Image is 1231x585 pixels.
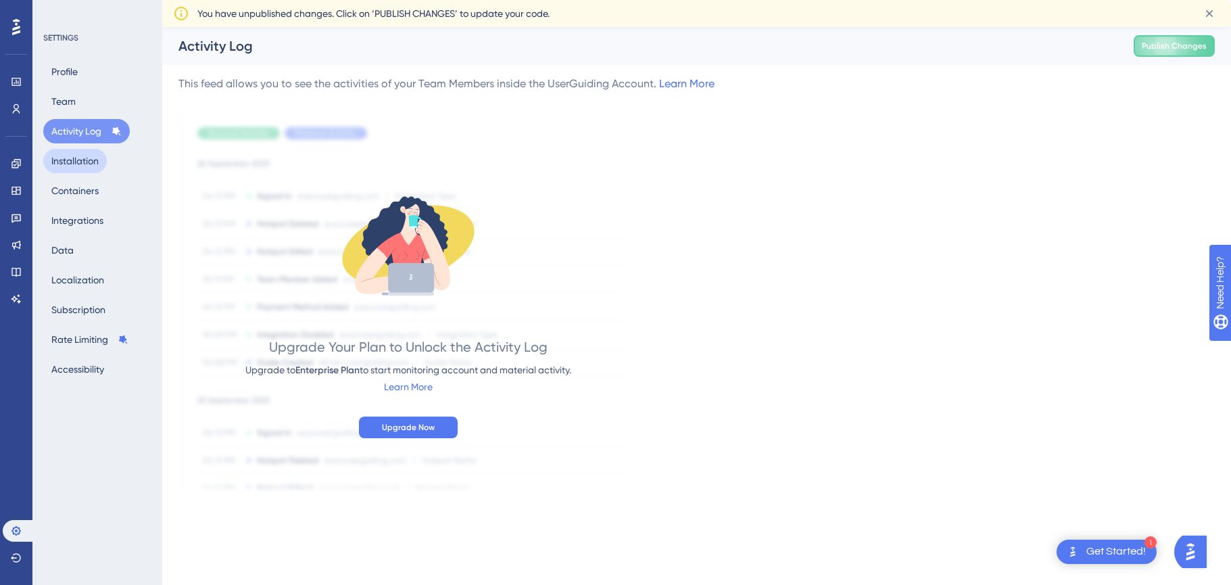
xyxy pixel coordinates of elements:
[43,268,112,292] button: Localization
[1144,536,1157,548] div: 1
[197,5,550,22] span: You have unpublished changes. Click on ‘PUBLISH CHANGES’ to update your code.
[1174,532,1215,572] iframe: UserGuiding AI Assistant Launcher
[43,149,107,173] button: Installation
[43,357,112,381] button: Accessibility
[43,119,130,143] button: Activity Log
[384,381,433,392] a: Learn More
[43,208,112,233] button: Integrations
[359,417,458,438] button: Upgrade Now
[43,32,153,43] div: SETTINGS
[178,76,715,92] div: This feed allows you to see the activities of your Team Members inside the UserGuiding Account.
[43,89,84,114] button: Team
[43,327,137,352] button: Rate Limiting
[382,422,435,433] span: Upgrade Now
[178,37,1100,55] div: Activity Log
[1142,41,1207,51] span: Publish Changes
[245,362,571,379] div: Upgrade to to start monitoring account and material activity.
[1057,540,1157,564] div: Open Get Started! checklist, remaining modules: 1
[43,60,86,84] button: Profile
[43,238,82,262] button: Data
[1134,35,1215,57] button: Publish Changes
[269,337,548,356] div: Upgrade Your Plan to Unlock the Activity Log
[32,3,85,20] span: Need Help?
[1086,544,1146,559] div: Get Started!
[1065,544,1081,560] img: launcher-image-alternative-text
[659,77,715,90] a: Learn More
[295,365,360,376] span: Enterprise Plan
[43,179,107,203] button: Containers
[43,298,114,322] button: Subscription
